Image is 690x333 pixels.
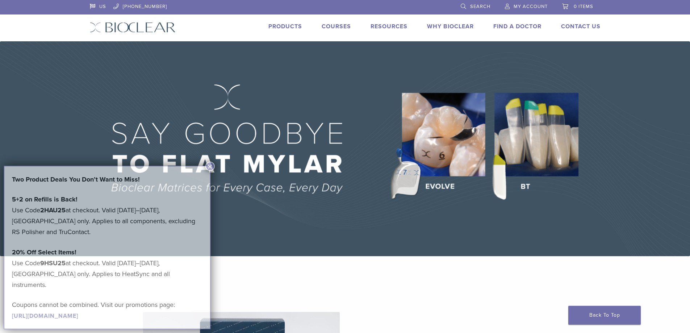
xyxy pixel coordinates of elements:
[12,247,202,290] p: Use Code at checkout. Valid [DATE]–[DATE], [GEOGRAPHIC_DATA] only. Applies to HeatSync and all in...
[470,4,490,9] span: Search
[12,175,140,183] strong: Two Product Deals You Don’t Want to Miss!
[12,194,202,237] p: Use Code at checkout. Valid [DATE]–[DATE], [GEOGRAPHIC_DATA] only. Applies to all components, exc...
[568,306,641,325] a: Back To Top
[371,23,407,30] a: Resources
[40,206,66,214] strong: 2HAU25
[12,312,78,320] a: [URL][DOMAIN_NAME]
[514,4,548,9] span: My Account
[205,162,215,171] button: Close
[12,248,76,256] strong: 20% Off Select Items!
[493,23,541,30] a: Find A Doctor
[322,23,351,30] a: Courses
[12,299,202,321] p: Coupons cannot be combined. Visit our promotions page:
[12,195,78,203] strong: 5+2 on Refills is Back!
[561,23,601,30] a: Contact Us
[90,22,176,33] img: Bioclear
[268,23,302,30] a: Products
[40,259,66,267] strong: 9HSU25
[574,4,593,9] span: 0 items
[427,23,474,30] a: Why Bioclear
